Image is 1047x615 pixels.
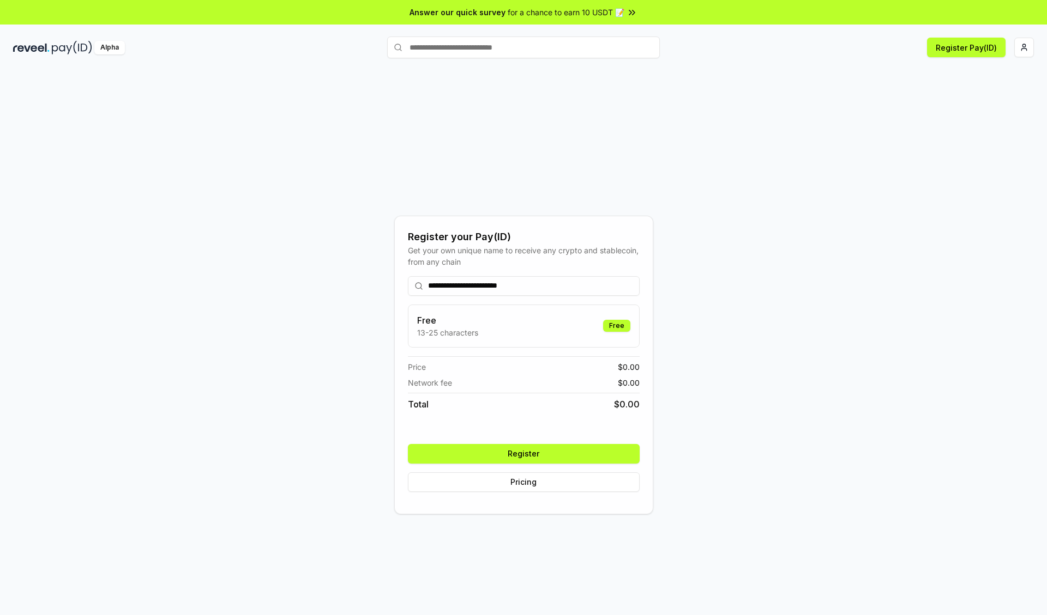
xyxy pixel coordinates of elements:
[618,361,640,373] span: $ 0.00
[417,314,478,327] h3: Free
[408,361,426,373] span: Price
[408,398,429,411] span: Total
[408,245,640,267] div: Get your own unique name to receive any crypto and stablecoin, from any chain
[408,229,640,245] div: Register your Pay(ID)
[927,38,1006,57] button: Register Pay(ID)
[410,7,506,18] span: Answer our quick survey
[614,398,640,411] span: $ 0.00
[417,327,478,338] p: 13-25 characters
[408,444,640,464] button: Register
[52,41,92,54] img: pay_id
[408,472,640,492] button: Pricing
[618,377,640,388] span: $ 0.00
[13,41,50,54] img: reveel_dark
[508,7,624,18] span: for a chance to earn 10 USDT 📝
[408,377,452,388] span: Network fee
[94,41,125,54] div: Alpha
[603,320,630,332] div: Free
